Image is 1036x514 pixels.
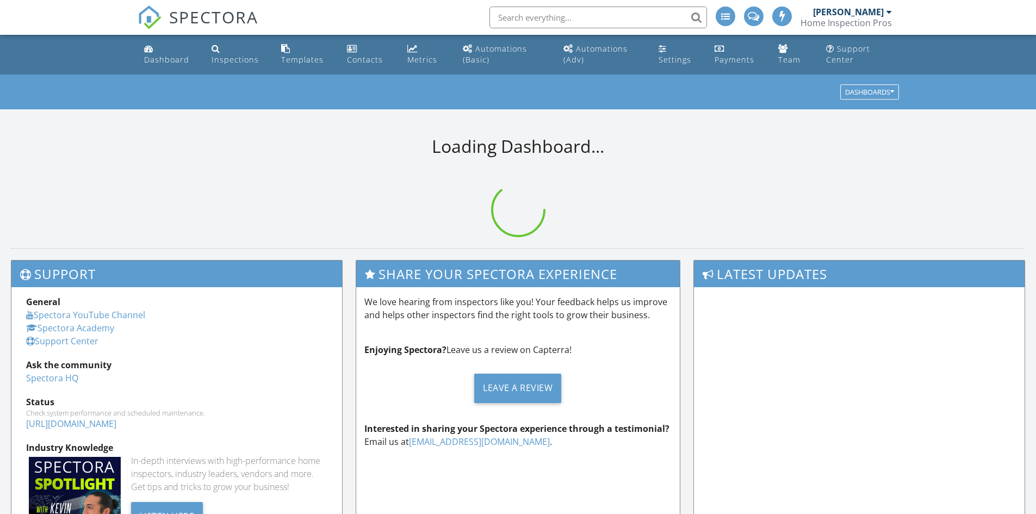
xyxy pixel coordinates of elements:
img: The Best Home Inspection Software - Spectora [138,5,162,29]
a: Support Center [26,335,98,347]
a: Settings [654,39,701,70]
div: Settings [659,54,691,65]
a: Leave a Review [364,365,672,411]
a: Team [774,39,813,70]
button: Dashboards [840,85,899,100]
p: Leave us a review on Capterra! [364,343,672,356]
div: Team [778,54,801,65]
strong: General [26,296,60,308]
a: [URL][DOMAIN_NAME] [26,418,116,430]
div: Payments [715,54,754,65]
span: SPECTORA [169,5,258,28]
div: In-depth interviews with high-performance home inspectors, industry leaders, vendors and more. Ge... [131,454,327,493]
h3: Latest Updates [694,261,1025,287]
p: We love hearing from inspectors like you! Your feedback helps us improve and helps other inspecto... [364,295,672,321]
a: Contacts [343,39,394,70]
a: Automations (Advanced) [559,39,646,70]
p: Email us at . [364,422,672,448]
div: Support Center [826,44,870,65]
a: SPECTORA [138,15,258,38]
a: Automations (Basic) [458,39,550,70]
div: Home Inspection Pros [801,17,892,28]
div: Ask the community [26,358,327,371]
div: Inspections [212,54,259,65]
div: Automations (Basic) [463,44,527,65]
input: Search everything... [489,7,707,28]
div: Leave a Review [474,374,561,403]
div: Check system performance and scheduled maintenance. [26,408,327,417]
h3: Share Your Spectora Experience [356,261,680,287]
a: Payments [710,39,765,70]
a: Templates [277,39,333,70]
a: Inspections [207,39,268,70]
div: Status [26,395,327,408]
a: Spectora HQ [26,372,78,384]
a: Support Center [822,39,897,70]
a: Spectora Academy [26,322,114,334]
h3: Support [11,261,342,287]
div: Contacts [347,54,383,65]
div: Dashboard [144,54,189,65]
div: Industry Knowledge [26,441,327,454]
div: Templates [281,54,324,65]
div: Metrics [407,54,437,65]
a: Spectora YouTube Channel [26,309,145,321]
div: [PERSON_NAME] [813,7,884,17]
a: Metrics [403,39,450,70]
strong: Enjoying Spectora? [364,344,446,356]
a: Dashboard [140,39,199,70]
a: [EMAIL_ADDRESS][DOMAIN_NAME] [409,436,550,448]
strong: Interested in sharing your Spectora experience through a testimonial? [364,423,669,435]
div: Dashboards [845,89,894,96]
div: Automations (Adv) [563,44,628,65]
